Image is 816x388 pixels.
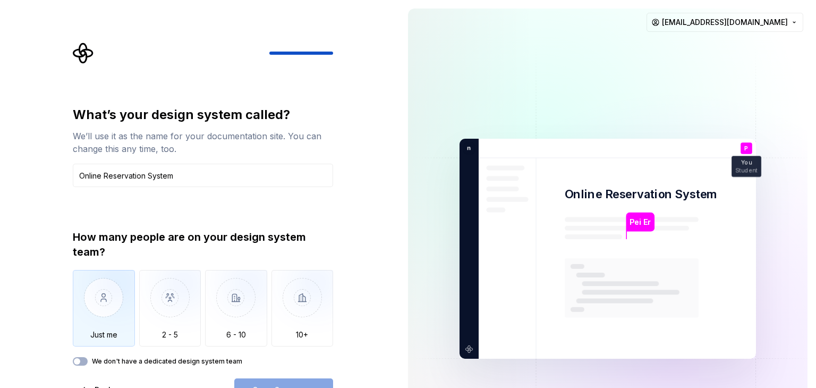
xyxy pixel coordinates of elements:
[565,187,717,202] p: Online Reservation System
[73,164,333,187] input: Design system name
[73,130,333,155] div: We’ll use it as the name for your documentation site. You can change this any time, too.
[73,106,333,123] div: What’s your design system called?
[735,167,757,173] p: Student
[630,216,651,228] p: Pei Er
[662,17,788,28] span: [EMAIL_ADDRESS][DOMAIN_NAME]
[73,230,333,259] div: How many people are on your design system team?
[463,144,471,153] p: n
[647,13,803,32] button: [EMAIL_ADDRESS][DOMAIN_NAME]
[744,146,748,151] p: P
[73,43,94,64] svg: Supernova Logo
[741,160,752,166] p: You
[92,357,242,366] label: We don't have a dedicated design system team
